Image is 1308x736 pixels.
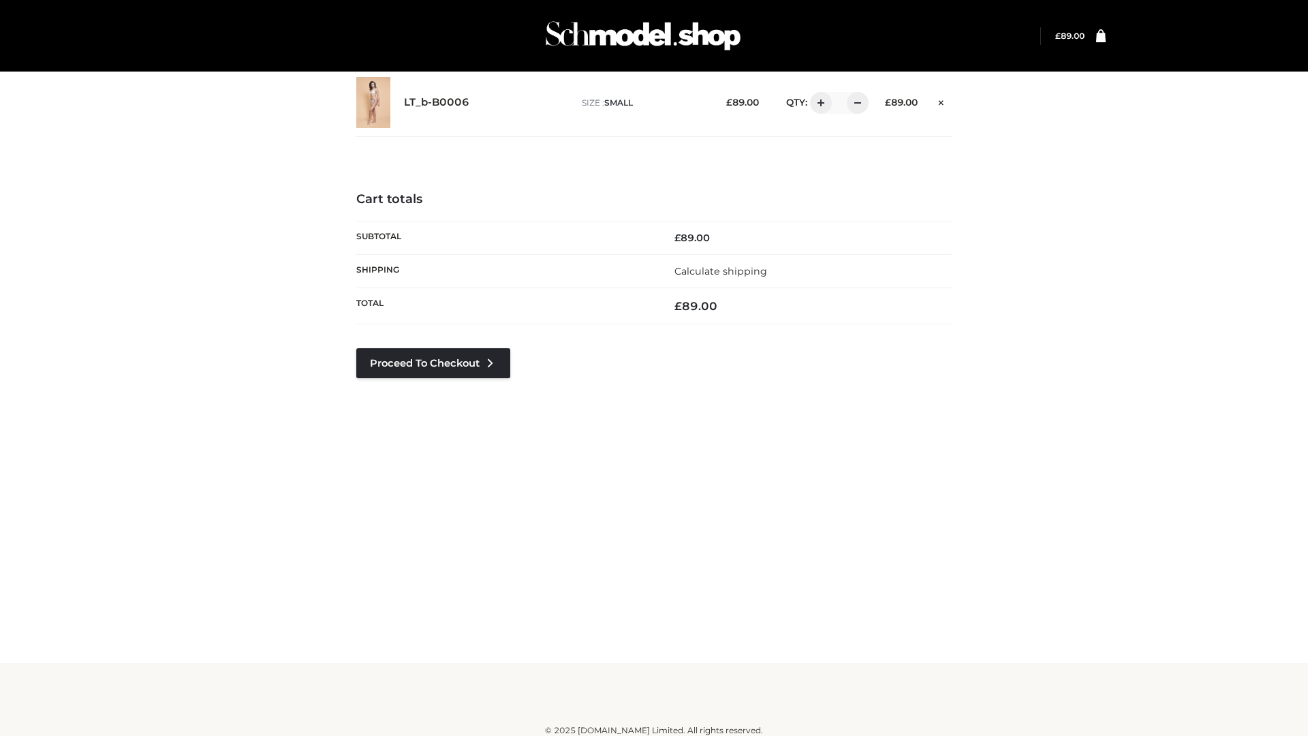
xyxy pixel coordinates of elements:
span: SMALL [604,97,633,108]
span: £ [674,232,681,244]
th: Subtotal [356,221,654,254]
span: £ [674,299,682,313]
img: Schmodel Admin 964 [541,9,745,63]
a: Proceed to Checkout [356,348,510,378]
a: LT_b-B0006 [404,96,469,109]
span: £ [885,97,891,108]
span: £ [726,97,732,108]
span: £ [1055,31,1061,41]
th: Shipping [356,254,654,288]
a: Remove this item [931,92,952,110]
div: QTY: [773,92,864,114]
p: size : [582,97,705,109]
a: Calculate shipping [674,265,767,277]
a: £89.00 [1055,31,1085,41]
bdi: 89.00 [726,97,759,108]
bdi: 89.00 [885,97,918,108]
bdi: 89.00 [674,299,717,313]
bdi: 89.00 [674,232,710,244]
h4: Cart totals [356,192,952,207]
bdi: 89.00 [1055,31,1085,41]
th: Total [356,288,654,324]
